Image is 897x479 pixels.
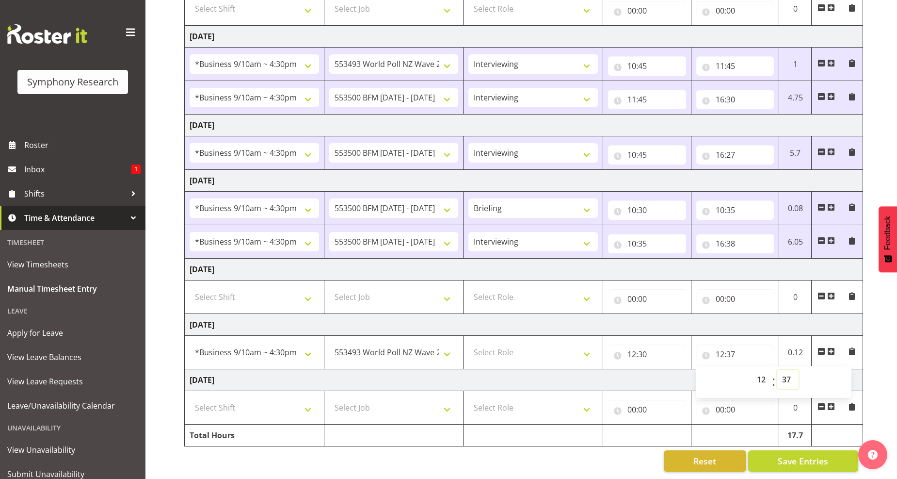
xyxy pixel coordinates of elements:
[748,450,858,472] button: Save Entries
[2,301,143,321] div: Leave
[696,400,774,419] input: Click to select...
[608,400,686,419] input: Click to select...
[2,252,143,277] a: View Timesheets
[696,345,774,364] input: Click to select...
[185,425,324,446] td: Total Hours
[185,369,863,391] td: [DATE]
[608,145,686,165] input: Click to select...
[185,26,863,48] td: [DATE]
[779,391,812,425] td: 0
[696,56,774,76] input: Click to select...
[2,369,143,394] a: View Leave Requests
[693,455,716,467] span: Reset
[608,90,686,109] input: Click to select...
[772,370,775,394] span: :
[696,234,774,253] input: Click to select...
[779,48,812,81] td: 1
[608,56,686,76] input: Click to select...
[24,211,126,225] span: Time & Attendance
[7,443,138,457] span: View Unavailability
[608,1,686,20] input: Click to select...
[779,336,812,369] td: 0.12
[7,326,138,340] span: Apply for Leave
[185,314,863,336] td: [DATE]
[608,289,686,309] input: Click to select...
[779,425,812,446] td: 17.7
[7,374,138,389] span: View Leave Requests
[778,455,828,467] span: Save Entries
[185,115,863,136] td: [DATE]
[883,216,892,250] span: Feedback
[2,418,143,438] div: Unavailability
[608,200,686,220] input: Click to select...
[7,257,138,272] span: View Timesheets
[608,234,686,253] input: Click to select...
[2,345,143,369] a: View Leave Balances
[2,277,143,301] a: Manual Timesheet Entry
[24,186,126,201] span: Shifts
[2,232,143,252] div: Timesheet
[779,81,812,115] td: 4.75
[696,289,774,309] input: Click to select...
[185,259,863,281] td: [DATE]
[779,281,812,314] td: 0
[2,438,143,462] a: View Unavailability
[2,394,143,418] a: Leave/Unavailability Calendar
[7,398,138,413] span: Leave/Unavailability Calendar
[779,192,812,225] td: 0.08
[608,345,686,364] input: Click to select...
[696,90,774,109] input: Click to select...
[7,24,87,44] img: Rosterit website logo
[2,321,143,345] a: Apply for Leave
[27,75,118,89] div: Symphony Research
[185,170,863,192] td: [DATE]
[779,136,812,170] td: 5.7
[868,450,878,460] img: help-xxl-2.png
[24,162,131,177] span: Inbox
[131,165,141,174] span: 1
[696,1,774,20] input: Click to select...
[779,225,812,259] td: 6.05
[696,145,774,165] input: Click to select...
[879,206,897,272] button: Feedback - Show survey
[7,350,138,364] span: View Leave Balances
[696,200,774,220] input: Click to select...
[7,281,138,296] span: Manual Timesheet Entry
[664,450,746,472] button: Reset
[24,138,141,152] span: Roster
